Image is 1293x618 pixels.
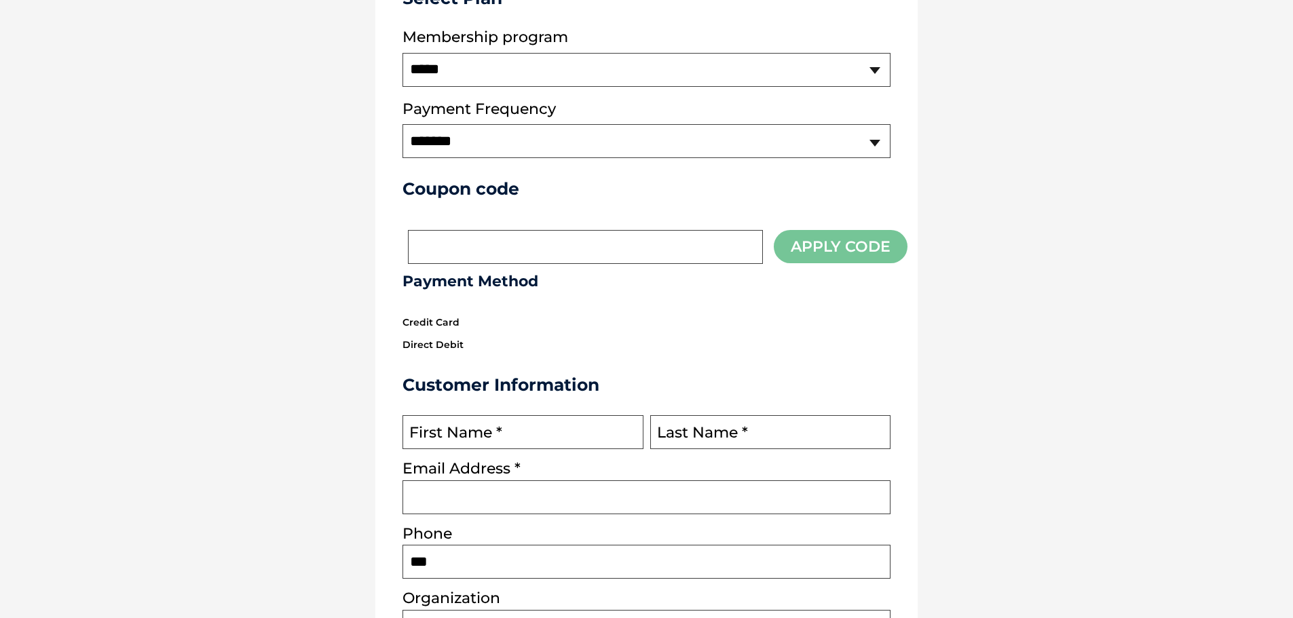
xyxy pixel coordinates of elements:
label: Phone [402,526,452,542]
h3: Customer Information [402,374,891,395]
label: Payment Frequency [402,100,556,118]
label: Organization [402,591,500,606]
h3: Payment Method [402,273,891,290]
label: Last Name * [657,424,748,442]
label: First Name * [409,424,502,442]
label: Membership program [402,28,891,46]
label: Email Address * [402,461,521,477]
h3: Coupon code [402,178,891,199]
button: Apply Code [774,230,907,263]
label: Credit Card [402,313,460,331]
label: Direct Debit [402,336,464,353]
